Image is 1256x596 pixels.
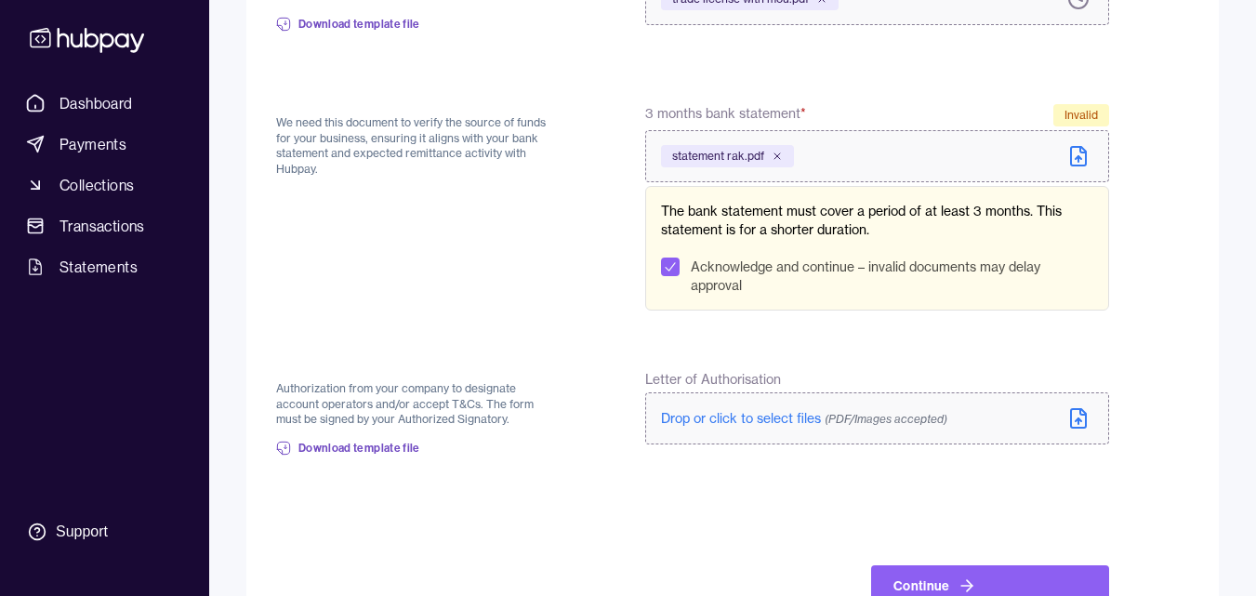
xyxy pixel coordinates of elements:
span: Collections [59,174,134,196]
span: Drop or click to select files [661,410,947,427]
a: Collections [19,168,191,202]
span: Download template file [298,441,420,456]
p: The bank statement must cover a period of at least 3 months. This statement is for a shorter dura... [661,202,1093,239]
p: We need this document to verify the source of funds for your business, ensuring it aligns with yo... [276,115,556,177]
div: Support [56,522,108,542]
a: Payments [19,127,191,161]
span: statement rak.pdf [672,149,764,164]
p: Authorization from your company to designate account operators and/or accept T&Cs. The form must ... [276,381,556,428]
span: Transactions [59,215,145,237]
a: Transactions [19,209,191,243]
a: Support [19,512,191,551]
span: Statements [59,256,138,278]
span: Download template file [298,17,420,32]
span: (PDF/Images accepted) [825,412,947,426]
a: Download template file [276,4,420,45]
span: Letter of Authorisation [645,370,781,389]
a: Statements [19,250,191,284]
div: Invalid [1053,104,1109,126]
span: 3 months bank statement [645,104,806,126]
a: Dashboard [19,86,191,120]
span: Payments [59,133,126,155]
a: Download template file [276,428,420,469]
span: Dashboard [59,92,133,114]
label: Acknowledge and continue – invalid documents may delay approval [691,258,1093,295]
